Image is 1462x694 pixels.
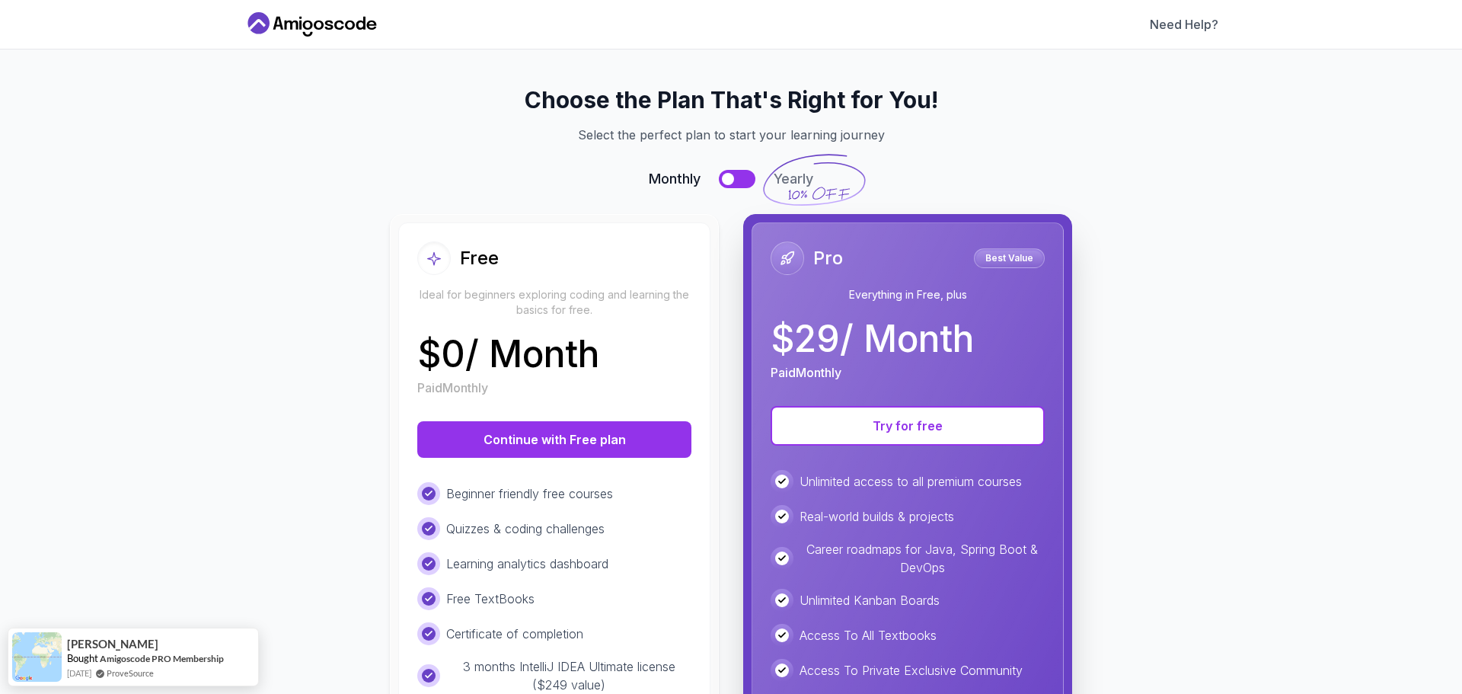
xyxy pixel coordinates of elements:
p: Career roadmaps for Java, Spring Boot & DevOps [800,540,1045,577]
span: [PERSON_NAME] [67,638,158,651]
p: Best Value [976,251,1042,266]
p: $ 0 / Month [417,336,599,373]
span: Bought [67,652,98,664]
p: Access To All Textbooks [800,626,937,644]
span: [DATE] [67,667,91,680]
p: Learning analytics dashboard [446,555,608,573]
p: Free TextBooks [446,590,535,608]
p: Beginner friendly free courses [446,485,613,503]
a: ProveSource [107,667,154,680]
p: 3 months IntelliJ IDEA Ultimate license ($249 value) [446,657,691,694]
p: Everything in Free, plus [771,287,1045,302]
p: Paid Monthly [417,379,488,397]
p: Unlimited access to all premium courses [800,472,1022,491]
button: Try for free [771,406,1045,446]
h2: Pro [813,246,843,270]
img: provesource social proof notification image [12,632,62,682]
p: Access To Private Exclusive Community [800,661,1023,680]
p: Paid Monthly [771,363,841,382]
h2: Free [460,246,499,270]
a: Need Help? [1150,15,1218,34]
button: Continue with Free plan [417,421,691,458]
a: Amigoscode PRO Membership [100,653,224,664]
span: Monthly [649,168,701,190]
p: Real-world builds & projects [800,507,954,526]
p: Certificate of completion [446,625,583,643]
p: Ideal for beginners exploring coding and learning the basics for free. [417,287,691,318]
p: $ 29 / Month [771,321,974,357]
p: Select the perfect plan to start your learning journey [262,126,1200,144]
h2: Choose the Plan That's Right for You! [262,86,1200,114]
p: Quizzes & coding challenges [446,520,605,538]
p: Unlimited Kanban Boards [800,591,940,609]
